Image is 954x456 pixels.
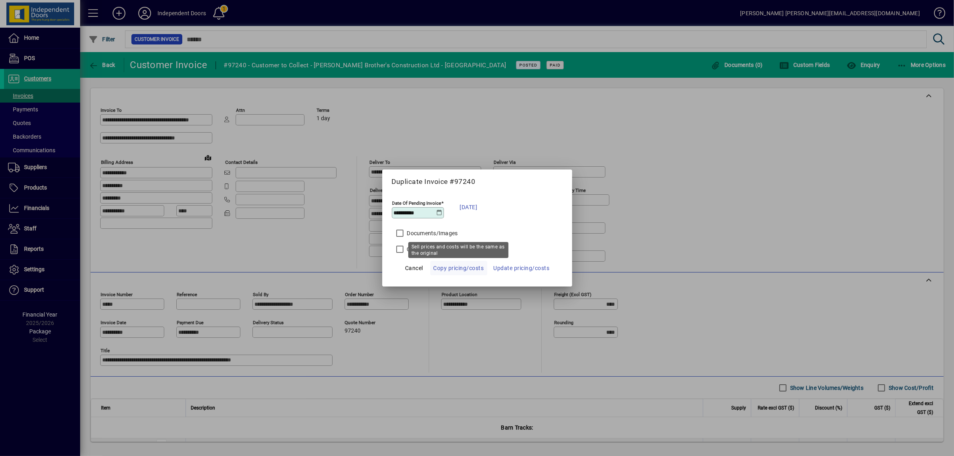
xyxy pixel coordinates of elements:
[392,200,442,206] mat-label: Date Of Pending Invoice
[392,178,563,186] h5: Duplicate Invoice #97240
[405,263,423,273] span: Cancel
[408,242,508,258] div: Sell prices and costs will be the same as the original
[401,261,427,275] button: Cancel
[460,202,478,212] span: [DATE]
[405,229,458,237] label: Documents/Images
[434,263,484,273] span: Copy pricing/costs
[456,197,482,217] button: [DATE]
[430,261,487,275] button: Copy pricing/costs
[494,263,550,273] span: Update pricing/costs
[490,261,553,275] button: Update pricing/costs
